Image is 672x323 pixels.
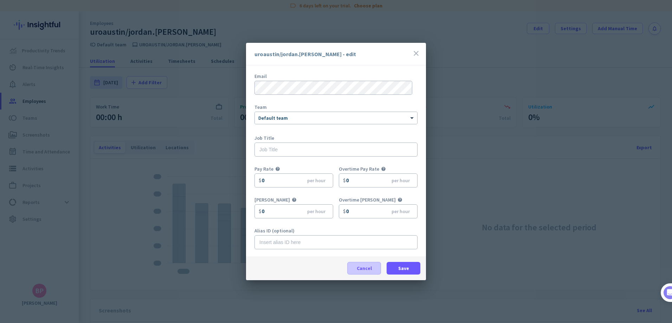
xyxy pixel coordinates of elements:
[307,178,325,183] span: per hour
[381,166,386,173] i: help
[339,197,396,202] div: Overtime [PERSON_NAME]
[7,92,25,100] p: 4 steps
[82,237,93,242] span: Help
[27,122,119,129] div: Add employees
[259,178,261,183] div: $
[254,235,418,249] input: Insert alias ID here
[254,105,418,110] div: Team
[343,178,346,183] div: $
[357,265,372,272] span: Cancel
[347,262,381,275] button: Cancel
[254,51,356,57] div: uroaustin/jordan.[PERSON_NAME] - edit
[115,237,130,242] span: Tasks
[254,166,273,171] div: Pay Rate
[254,228,418,233] div: Alias ID (optional)
[292,197,297,204] i: help
[70,219,105,247] button: Help
[398,265,409,272] span: Save
[41,237,65,242] span: Messages
[10,52,131,69] div: You're just a few steps away from completing the essential app setup
[254,197,290,202] div: [PERSON_NAME]
[90,92,134,100] p: About 10 minutes
[339,166,379,171] div: Overtime Pay Rate
[254,136,418,140] div: Job Title
[123,3,136,15] div: Close
[27,134,122,163] div: It's time to add your employees! This is crucial since Insightful will start collecting their act...
[13,200,128,216] div: 2Initial tracking settings and how to edit them
[275,166,280,173] i: help
[35,219,70,247] button: Messages
[254,143,418,157] input: Job Title
[60,3,82,15] h1: Tasks
[25,73,36,85] img: Profile image for Tamara
[259,209,261,213] div: $
[27,169,95,183] button: Add your employees
[412,49,420,58] i: close
[343,209,346,213] div: $
[398,197,402,204] i: help
[392,209,410,214] span: per hour
[387,262,420,275] button: Save
[254,74,418,79] div: Email
[39,75,116,83] div: [PERSON_NAME] from Insightful
[105,219,141,247] button: Tasks
[392,178,410,183] span: per hour
[307,209,325,214] span: per hour
[13,120,128,131] div: 1Add employees
[10,27,131,52] div: 🎊 Welcome to Insightful! 🎊
[27,202,119,216] div: Initial tracking settings and how to edit them
[10,237,25,242] span: Home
